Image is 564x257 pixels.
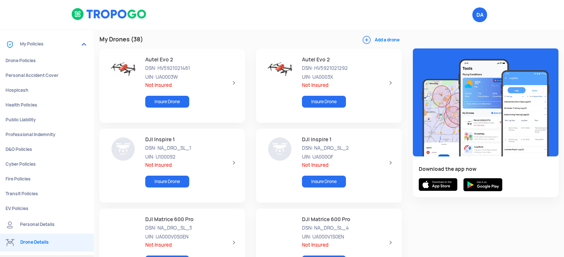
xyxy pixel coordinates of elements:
a: Insure Drone [302,176,346,187]
img: logoHeader.svg [71,8,147,20]
span: Not Insured [302,82,388,88]
img: placeholder_drone.jpg [110,136,136,162]
img: expand_more.png [79,40,88,49]
a: Insure Drone [145,176,189,187]
span: Not Insured [302,162,388,168]
img: ic_app_mock.png [422,57,550,156]
span: DJI Matrice 600 Pro [145,216,232,223]
span: DSN: NA_DRO_SL_4 [302,225,388,232]
img: ic_Personal%20details.svg [6,220,14,229]
span: Autel Evo 2 [302,56,388,63]
span: DSN: HV5921021292 [302,65,388,72]
span: DJI Inspire 1 [145,136,232,143]
span: UIN: UA000V1S0EN [302,234,388,241]
img: autelevo2.jpg [267,56,293,82]
span: UIN: U100092 [145,154,232,161]
span: UIN: UA0003X [302,74,388,81]
a: Insure Drone [145,96,189,108]
span: Not Insured [302,242,388,248]
span: UIN: UA0003W [145,74,232,81]
a: Insure Drone [302,96,346,108]
p: Download the app now [419,165,553,173]
img: ic_Coverages.svg [6,40,14,49]
span: DSN: NA_DRO_SL_1 [145,145,232,152]
img: ic_Playstore_black.svg [463,178,502,191]
span: DRONEACHARYA AERIAL INNOVATIONS LIMITED [472,7,487,22]
span: DJI Matrice 600 Pro [302,216,388,223]
span: DSN: HV5921021461 [145,65,232,72]
img: placeholder_drone.jpg [267,136,293,162]
img: autelevo2.jpg [110,56,136,82]
img: ic_Drone%20details.svg [6,238,15,247]
span: Not Insured [145,82,232,88]
span: Autel Evo 2 [145,56,232,63]
span: UIN: UA000GF [302,154,388,161]
span: Not Insured [145,162,232,168]
span: UIN: UA000V0S0EN [145,234,232,241]
h3: My Drones (38) [99,35,402,44]
span: Not Insured [145,242,232,248]
span: DSN: NA_DRO_SL_3 [145,225,232,232]
button: Add a drone [362,37,402,43]
span: DSN: NA_DRO_SL_2 [302,145,388,152]
span: DJI Inspire 1 [302,136,388,143]
img: ic_logo_Appstore_40px.svg [419,178,458,191]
